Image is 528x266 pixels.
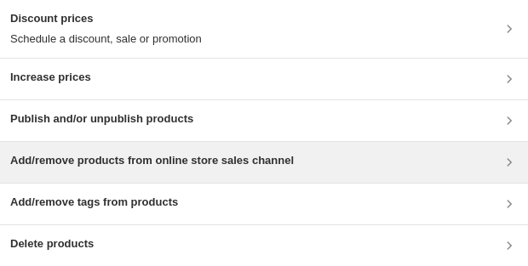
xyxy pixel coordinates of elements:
[10,10,202,27] h3: Discount prices
[10,152,294,169] h3: Add/remove products from online store sales channel
[10,194,178,211] h3: Add/remove tags from products
[10,31,202,48] p: Schedule a discount, sale or promotion
[10,110,193,127] h3: Publish and/or unpublish products
[10,69,91,86] h3: Increase prices
[10,235,94,252] h3: Delete products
